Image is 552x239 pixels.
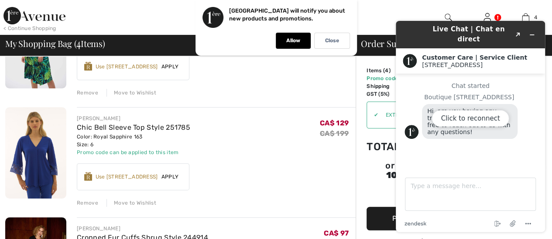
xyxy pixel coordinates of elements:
span: CA$ 129 [320,119,349,127]
span: 4 [76,37,81,48]
img: My Info [483,12,491,23]
div: or 4 payments ofCA$ 107.10withSezzle Click to learn more about Sezzle [367,162,497,184]
td: Promo code [367,74,413,82]
iframe: Find more information here [389,14,552,239]
span: Apply [158,63,182,71]
td: Shipping [367,82,413,90]
a: 4 [507,12,545,23]
span: Chat [19,6,37,14]
span: 4 [385,67,388,74]
td: GST (5%) [367,90,413,98]
p: [GEOGRAPHIC_DATA] will notify you about new products and promotions. [229,7,345,22]
s: CA$ 199 [320,129,349,138]
span: Apply [158,173,182,181]
span: CA$ 97 [324,229,349,237]
div: [PERSON_NAME] [77,225,208,232]
iframe: PayPal-paypal [367,184,497,204]
div: Move to Wishlist [106,199,156,207]
input: Promo code [378,102,468,128]
div: Remove [77,89,98,97]
img: Reward-Logo.svg [84,172,92,181]
div: Color: Royal Sapphire 163 Size: 6 [77,133,190,148]
td: Items ( ) [367,67,413,74]
a: Chic Bell Sleeve Top Style 251785 [77,123,190,131]
div: Use [STREET_ADDRESS] [96,63,158,71]
span: 4 [534,13,537,21]
p: Allow [286,37,300,44]
img: 1ère Avenue [3,7,65,24]
div: Use [STREET_ADDRESS] [96,173,158,181]
div: Move to Wishlist [106,89,156,97]
div: Remove [77,199,98,207]
a: Sign In [483,13,491,21]
button: Proceed to Payment [367,207,497,230]
div: ✔ [367,111,378,119]
span: My Shopping Bag ( Items) [5,39,105,48]
div: < Continue Shopping [3,24,56,32]
div: Promo code can be applied to this item [77,148,190,156]
div: or 4 payments of with [367,162,497,181]
img: My Bag [522,12,529,23]
div: [PERSON_NAME] [77,114,190,122]
span: CA$ 107.10 [386,160,479,180]
p: Close [325,37,339,44]
img: search the website [445,12,452,23]
img: Chic Bell Sleeve Top Style 251785 [5,107,66,199]
img: Reward-Logo.svg [84,62,92,71]
td: Total [367,132,413,162]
